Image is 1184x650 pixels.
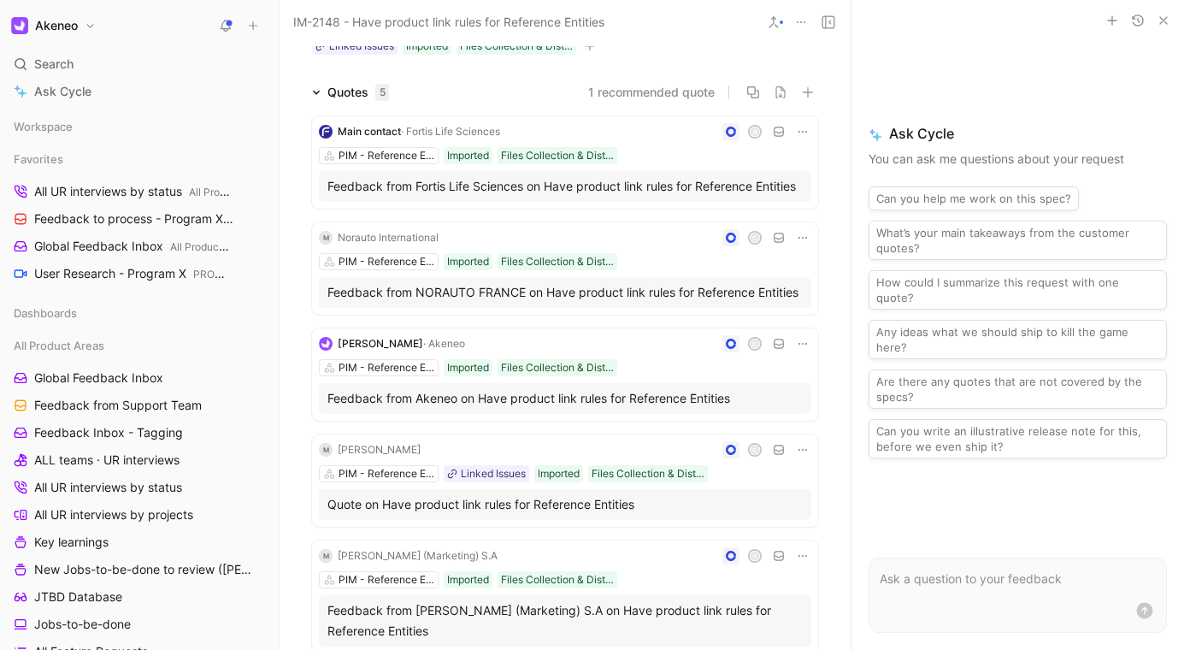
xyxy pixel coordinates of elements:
[327,494,803,515] div: Quote on Have product link rules for Reference Entities
[7,14,100,38] button: AkeneoAkeneo
[34,210,236,228] span: Feedback to process - Program X
[34,424,183,441] span: Feedback Inbox - Tagging
[869,186,1079,210] button: Can you help me work on this spec?
[34,265,232,283] span: User Research - Program X
[293,12,604,32] span: IM-2148 - Have product link rules for Reference Entities
[327,282,803,303] div: Feedback from NORAUTO FRANCE on Have product link rules for Reference Entities
[401,125,500,138] span: · Fortis Life Sciences
[538,465,580,482] div: Imported
[750,127,761,138] div: R
[34,183,233,201] span: All UR interviews by status
[750,445,761,456] div: C
[7,502,272,528] a: All UR interviews by projects
[14,151,63,168] span: Favorites
[327,388,803,409] div: Feedback from Akeneo on Have product link rules for Reference Entities
[7,393,272,418] a: Feedback from Support Team
[7,612,272,637] a: Jobs-to-be-done
[423,337,465,350] span: · Akeneo
[189,186,271,198] span: All Product Areas
[34,369,163,387] span: Global Feedback Inbox
[329,38,394,55] div: Linked Issues
[34,561,252,578] span: New Jobs-to-be-done to review ([PERSON_NAME])
[7,300,272,326] div: Dashboards
[447,147,489,164] div: Imported
[319,443,333,457] div: M
[14,118,73,135] span: Workspace
[7,557,272,582] a: New Jobs-to-be-done to review ([PERSON_NAME])
[339,359,434,376] div: PIM - Reference Entities
[7,529,272,555] a: Key learnings
[7,333,272,358] div: All Product Areas
[34,81,91,102] span: Ask Cycle
[34,54,74,74] span: Search
[406,38,448,55] div: Imported
[338,229,439,246] div: Norauto International
[193,268,255,281] span: PROGRAM X
[461,465,526,482] div: Linked Issues
[869,149,1167,169] p: You can ask me questions about your request
[14,304,77,322] span: Dashboards
[7,79,272,104] a: Ask Cycle
[869,123,1167,144] span: Ask Cycle
[501,253,614,270] div: Files Collection & Distribution
[7,261,272,287] a: User Research - Program XPROGRAM X
[338,125,401,138] span: Main contact
[7,584,272,610] a: JTBD Database
[7,300,272,331] div: Dashboards
[34,588,122,606] span: JTBD Database
[592,465,704,482] div: Files Collection & Distribution
[7,475,272,500] a: All UR interviews by status
[7,420,272,446] a: Feedback Inbox - Tagging
[34,238,231,256] span: Global Feedback Inbox
[170,240,252,253] span: All Product Areas
[7,114,272,139] div: Workspace
[319,231,333,245] div: m
[319,337,333,351] img: logo
[447,571,489,588] div: Imported
[34,452,180,469] span: ALL teams · UR interviews
[869,320,1167,359] button: Any ideas what we should ship to kill the game here?
[750,233,761,244] div: C
[338,337,423,350] span: [PERSON_NAME]
[447,359,489,376] div: Imported
[35,18,78,33] h1: Akeneo
[305,82,396,103] div: Quotes5
[7,206,272,232] a: Feedback to process - Program XPROGRAM X
[11,17,28,34] img: Akeneo
[501,359,614,376] div: Files Collection & Distribution
[501,147,614,164] div: Files Collection & Distribution
[7,365,272,391] a: Global Feedback Inbox
[319,549,333,563] div: M
[34,616,131,633] span: Jobs-to-be-done
[750,339,761,350] div: C
[7,447,272,473] a: ALL teams · UR interviews
[7,51,272,77] div: Search
[869,419,1167,458] button: Can you write an illustrative release note for this, before we even ship it?
[339,571,434,588] div: PIM - Reference Entities
[375,84,389,101] div: 5
[338,441,421,458] div: [PERSON_NAME]
[750,551,761,562] div: K
[327,82,389,103] div: Quotes
[327,600,803,641] div: Feedback from [PERSON_NAME] (Marketing) S.A on Have product link rules for Reference Entities
[338,547,498,564] div: [PERSON_NAME] (Marketing) S.A
[869,221,1167,260] button: What’s your main takeaways from the customer quotes?
[869,369,1167,409] button: Are there any quotes that are not covered by the specs?
[34,506,193,523] span: All UR interviews by projects
[339,147,434,164] div: PIM - Reference Entities
[7,233,272,259] a: Global Feedback InboxAll Product Areas
[319,125,333,139] img: logo
[588,82,715,103] button: 1 recommended quote
[447,253,489,270] div: Imported
[339,465,434,482] div: PIM - Reference Entities
[501,571,614,588] div: Files Collection & Distribution
[14,337,104,354] span: All Product Areas
[7,146,272,172] div: Favorites
[327,176,803,197] div: Feedback from Fortis Life Sciences on Have product link rules for Reference Entities
[34,479,182,496] span: All UR interviews by status
[339,253,434,270] div: PIM - Reference Entities
[34,534,109,551] span: Key learnings
[7,179,272,204] a: All UR interviews by statusAll Product Areas
[460,38,573,55] div: Files Collection & Distribution
[869,270,1167,310] button: How could I summarize this request with one quote?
